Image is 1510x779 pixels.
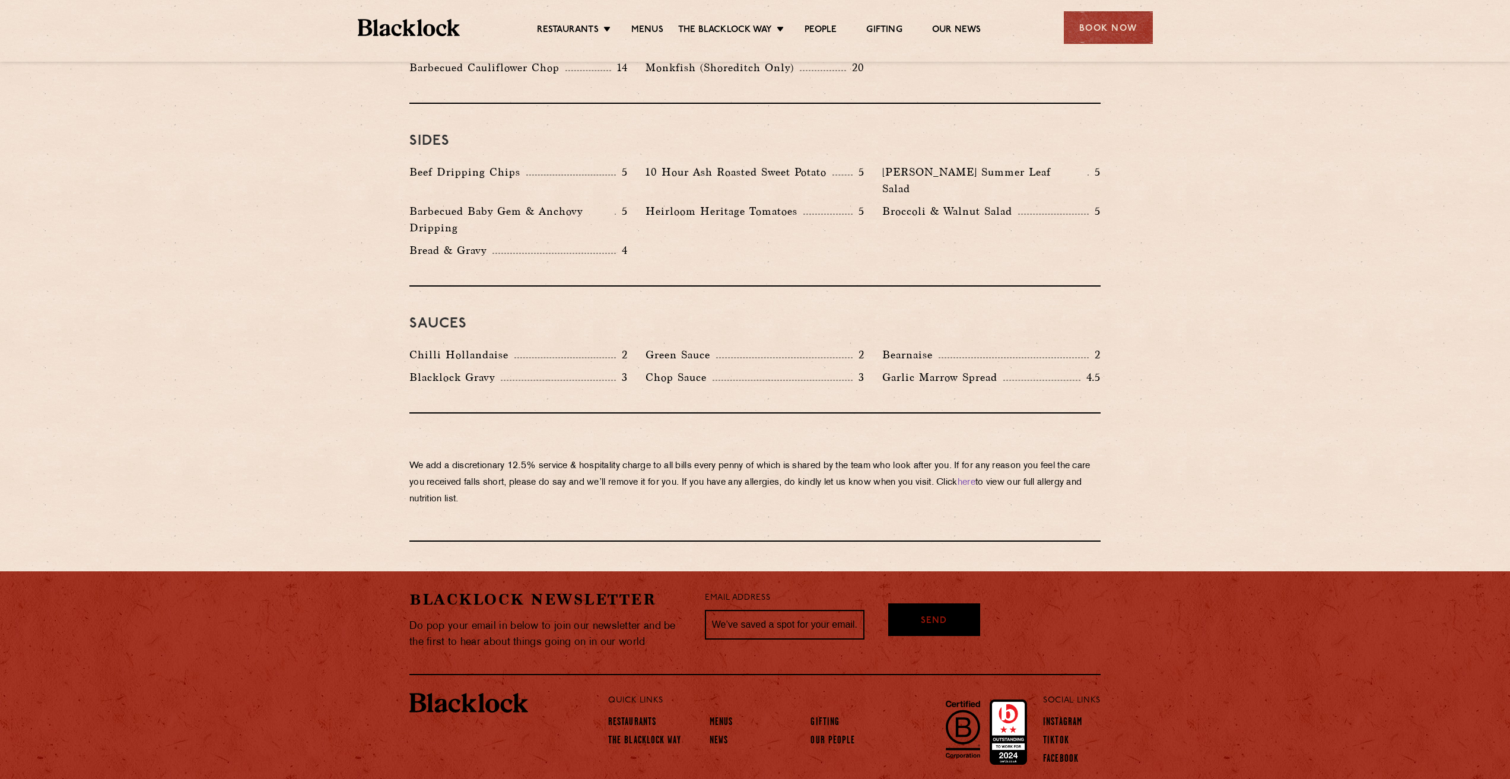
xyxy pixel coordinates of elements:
[611,60,628,75] p: 14
[608,717,656,730] a: Restaurants
[409,693,528,713] img: BL_Textured_Logo-footer-cropped.svg
[616,164,628,180] p: 5
[958,478,975,487] a: here
[646,59,800,76] p: Monkfish (Shoreditch Only)
[409,346,514,363] p: Chilli Hollandaise
[409,316,1101,332] h3: Sauces
[646,369,713,386] p: Chop Sauce
[358,19,460,36] img: BL_Textured_Logo-footer-cropped.svg
[853,370,864,385] p: 3
[616,347,628,363] p: 2
[1043,717,1082,730] a: Instagram
[409,242,492,259] p: Bread & Gravy
[882,369,1003,386] p: Garlic Marrow Spread
[846,60,864,75] p: 20
[1089,347,1101,363] p: 2
[810,717,840,730] a: Gifting
[646,164,832,180] p: 10 Hour Ash Roasted Sweet Potato
[409,133,1101,149] h3: Sides
[939,694,987,765] img: B-Corp-Logo-Black-RGB.svg
[616,370,628,385] p: 3
[882,164,1088,197] p: [PERSON_NAME] Summer Leaf Salad
[1089,164,1101,180] p: 5
[853,347,864,363] p: 2
[631,24,663,37] a: Menus
[646,346,716,363] p: Green Sauce
[921,615,947,628] span: Send
[608,735,681,748] a: The Blacklock Way
[710,735,728,748] a: News
[990,699,1027,765] img: Accred_2023_2star.png
[882,203,1018,220] p: Broccoli & Walnut Salad
[705,610,864,640] input: We’ve saved a spot for your email...
[866,24,902,37] a: Gifting
[805,24,837,37] a: People
[409,59,565,76] p: Barbecued Cauliflower Chop
[409,458,1101,508] p: We add a discretionary 12.5% service & hospitality charge to all bills every penny of which is sh...
[409,589,687,610] h2: Blacklock Newsletter
[810,735,855,748] a: Our People
[409,203,615,236] p: Barbecued Baby Gem & Anchovy Dripping
[882,346,939,363] p: Bearnaise
[705,592,770,605] label: Email Address
[710,717,733,730] a: Menus
[409,618,687,650] p: Do pop your email in below to join our newsletter and be the first to hear about things going on ...
[1080,370,1101,385] p: 4.5
[616,243,628,258] p: 4
[853,204,864,219] p: 5
[537,24,599,37] a: Restaurants
[409,164,526,180] p: Beef Dripping Chips
[1064,11,1153,44] div: Book Now
[1043,753,1079,767] a: Facebook
[932,24,981,37] a: Our News
[678,24,772,37] a: The Blacklock Way
[1089,204,1101,219] p: 5
[1043,735,1069,748] a: TikTok
[646,203,803,220] p: Heirloom Heritage Tomatoes
[608,693,1004,708] p: Quick Links
[409,369,501,386] p: Blacklock Gravy
[1043,693,1101,708] p: Social Links
[616,204,628,219] p: 5
[853,164,864,180] p: 5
